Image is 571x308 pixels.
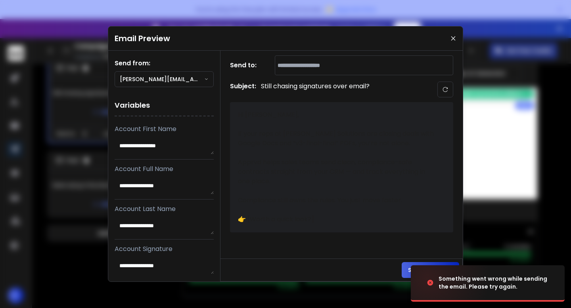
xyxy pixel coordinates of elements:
[411,261,490,304] img: image
[115,33,170,44] h1: Email Preview
[115,124,214,134] p: Account First Name
[238,129,435,148] span: If your reps at [PERSON_NAME] Solutions are closing deals with Google Docs and “v3-final-final” P...
[261,82,370,97] p: Still chasing signatures over email?
[250,215,311,224] a: Worth a quick look?
[402,262,459,278] button: Send test email
[120,75,204,83] p: [PERSON_NAME][EMAIL_ADDRESS][DOMAIN_NAME]
[115,244,214,254] p: Account Signature
[238,196,402,205] span: Compliance still owns the rules. You just move faster.
[230,61,262,70] h1: Send to:
[238,158,427,186] span: Apprvd helps sales teams send clean, compliance-safe contracts straight from your CRM — and track...
[230,82,256,97] h1: Subject:
[115,95,214,116] h1: Variables
[238,215,250,224] span: 👉 [
[238,110,299,119] span: Hi [PERSON_NAME],
[311,215,314,224] span: ]
[115,164,214,174] p: Account Full Name
[115,59,214,68] h1: Send from:
[115,204,214,214] p: Account Last Name
[439,275,555,291] div: Something went wrong while sending the email. Please try again.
